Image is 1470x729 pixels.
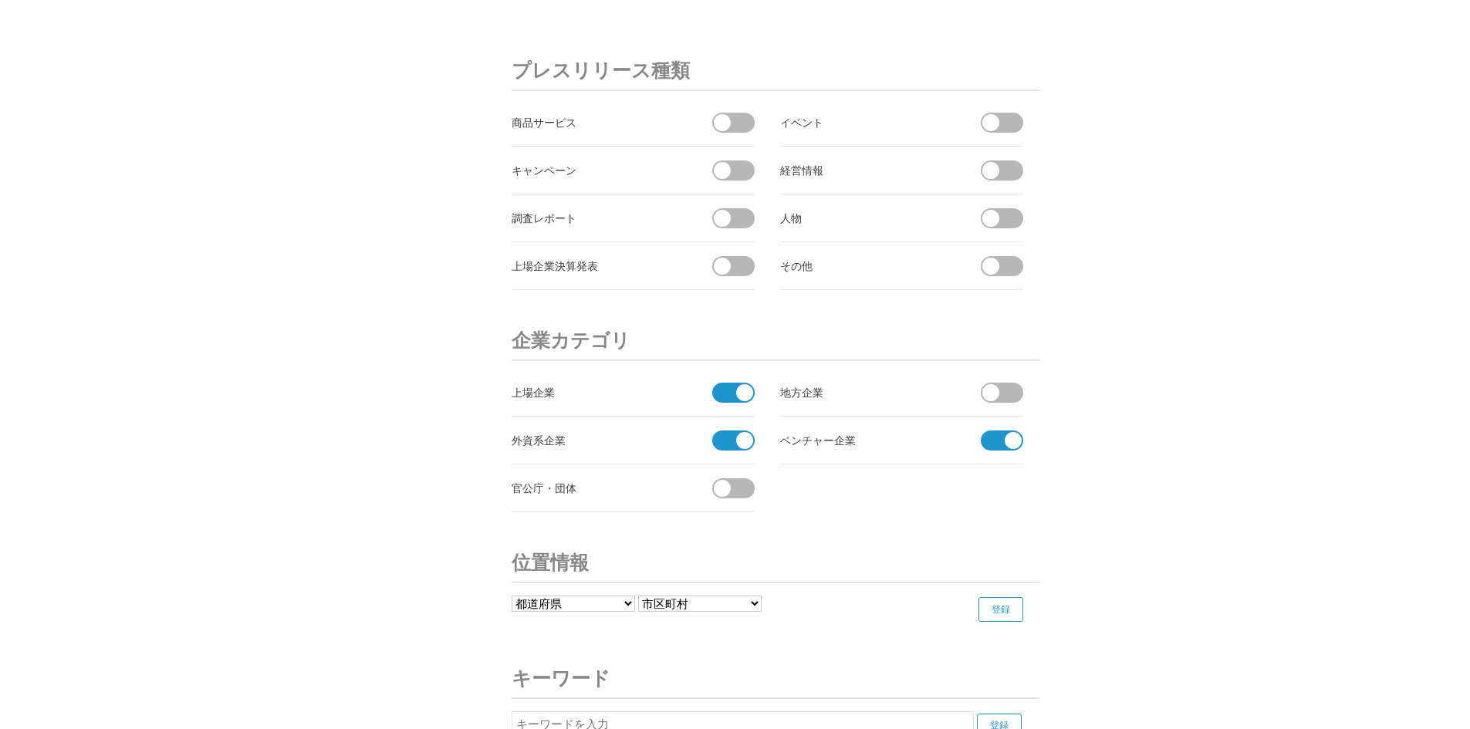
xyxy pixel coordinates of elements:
[512,51,1040,91] h3: プレスリリース種類
[780,256,954,275] div: その他
[780,430,954,450] div: ベンチャー企業
[512,160,685,180] div: キャンペーン
[780,383,954,402] div: 地方企業
[780,113,954,132] div: イベント
[780,208,954,228] div: 人物
[512,321,1040,361] h3: 企業カテゴリ
[512,659,1040,699] h3: キーワード
[512,256,685,275] div: 上場企業決算発表
[512,208,685,228] div: 調査レポート
[780,160,954,180] div: 経営情報
[512,543,1040,583] h3: 位置情報
[512,478,685,498] div: 官公庁・団体
[512,430,685,450] div: 外資系企業
[512,383,685,402] div: 上場企業
[978,597,1023,622] input: 登録
[512,113,685,132] div: 商品サービス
